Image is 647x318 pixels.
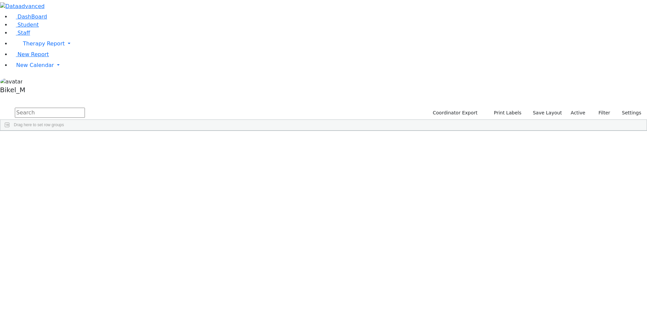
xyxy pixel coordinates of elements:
input: Search [15,108,85,118]
a: New Report [11,51,49,58]
a: DashBoard [11,13,47,20]
button: Filter [590,108,613,118]
label: Active [568,108,588,118]
a: New Calendar [11,59,647,72]
span: DashBoard [18,13,47,20]
span: Student [18,22,39,28]
a: Therapy Report [11,37,647,50]
span: Drag here to set row groups [14,122,64,127]
span: Therapy Report [23,40,65,47]
button: Print Labels [486,108,524,118]
a: Student [11,22,39,28]
span: Staff [18,30,30,36]
button: Save Layout [530,108,565,118]
button: Coordinator Export [428,108,481,118]
button: Settings [613,108,644,118]
a: Staff [11,30,30,36]
span: New Report [18,51,49,58]
span: New Calendar [16,62,54,68]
